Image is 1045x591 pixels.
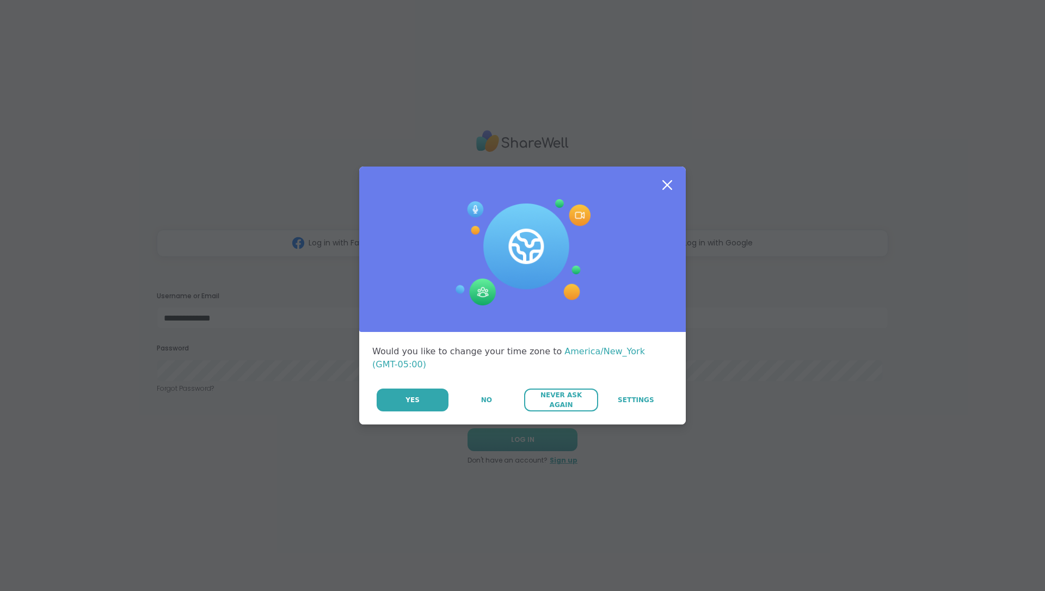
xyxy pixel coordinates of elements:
span: America/New_York (GMT-05:00) [372,346,645,370]
div: Would you like to change your time zone to [372,345,673,371]
button: Never Ask Again [524,389,598,411]
span: Never Ask Again [530,390,592,410]
button: No [450,389,523,411]
button: Yes [377,389,448,411]
a: Settings [599,389,673,411]
span: Yes [405,395,420,405]
span: Settings [618,395,654,405]
span: No [481,395,492,405]
img: Session Experience [454,199,591,306]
